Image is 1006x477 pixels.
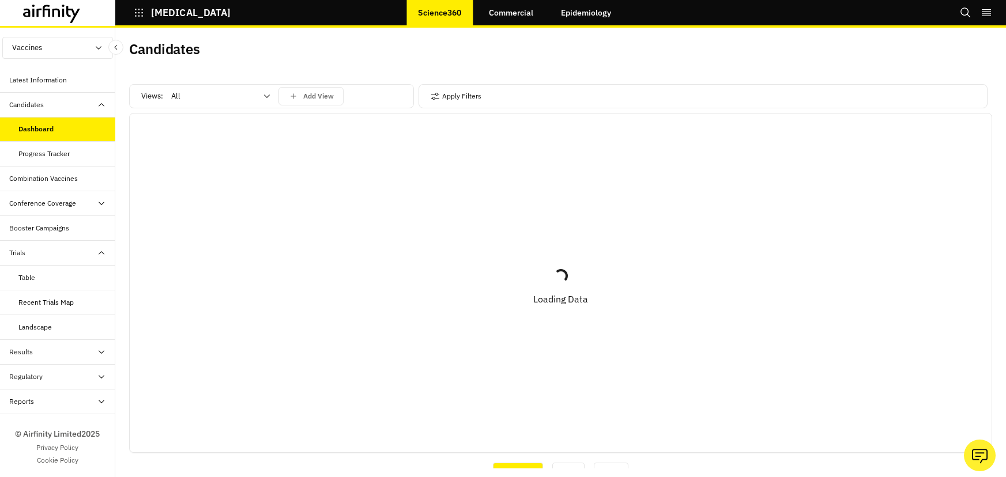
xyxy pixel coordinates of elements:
button: Close Sidebar [108,40,123,55]
button: Apply Filters [431,87,481,105]
div: Results [9,347,33,357]
button: Search [960,3,971,22]
button: Vaccines [2,37,113,59]
div: Reports [9,396,34,407]
button: Ask our analysts [964,440,996,471]
p: © Airfinity Limited 2025 [15,428,100,440]
div: Trials [9,248,25,258]
a: Cookie Policy [37,455,78,465]
p: Loading Data [533,292,588,306]
div: Booster Campaigns [9,223,69,233]
div: Latest Information [9,75,67,85]
div: Combination Vaccines [9,173,78,184]
h2: Candidates [129,41,200,58]
div: Views: [141,87,344,105]
div: Progress Tracker [18,149,70,159]
button: save changes [278,87,344,105]
div: Recent Trials Map [18,297,74,308]
a: Privacy Policy [36,442,78,453]
div: Dashboard [18,124,54,134]
div: Candidates [9,100,44,110]
p: Add View [303,92,334,100]
p: [MEDICAL_DATA] [151,7,231,18]
div: Landscape [18,322,52,332]
div: Table [18,272,35,283]
button: [MEDICAL_DATA] [134,3,231,22]
p: Science360 [418,8,461,17]
div: Regulatory [9,372,43,382]
div: Conference Coverage [9,198,76,209]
